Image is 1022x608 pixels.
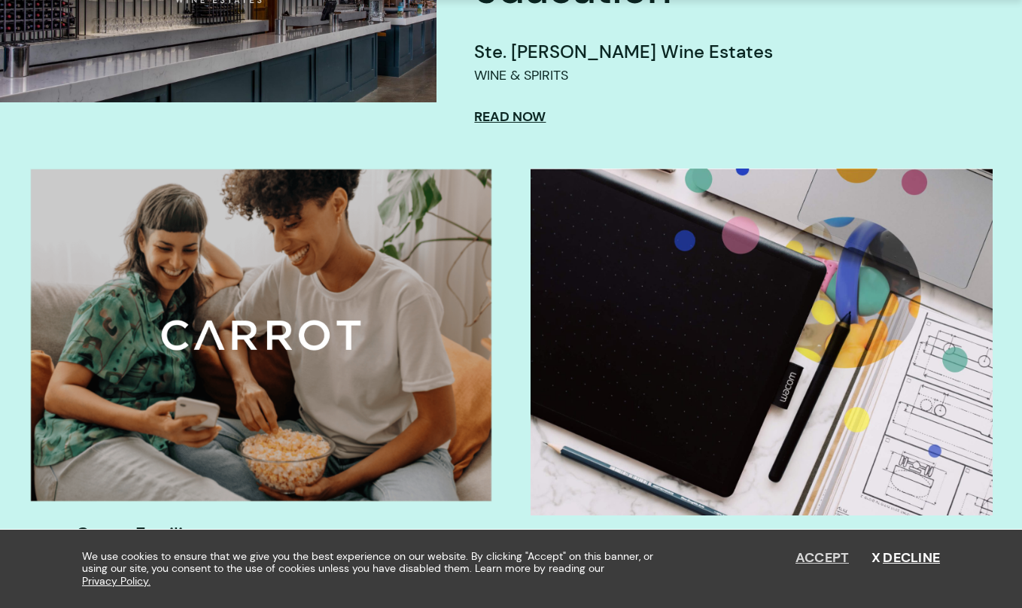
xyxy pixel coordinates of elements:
a: Read Now [474,108,546,125]
img: A drawing tablet with pens, pencils, and a laptop [531,169,993,515]
div: Carrot Fertility [76,521,230,548]
img: 2 people sitting on a couch and eating popcorn with a text Carrot [30,169,492,501]
div: Ste. [PERSON_NAME] Wine Estates [474,38,917,65]
a: Carrot Fertility B2B Tech , Healthcare [30,521,230,568]
span: We use cookies to ensure that we give you the best experience on our website. By clicking "Accept... [82,550,665,588]
a: Privacy Policy. [82,575,151,588]
p: Wine & Spirits [474,65,568,86]
button: Accept [795,550,850,567]
button: Decline [871,550,940,567]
